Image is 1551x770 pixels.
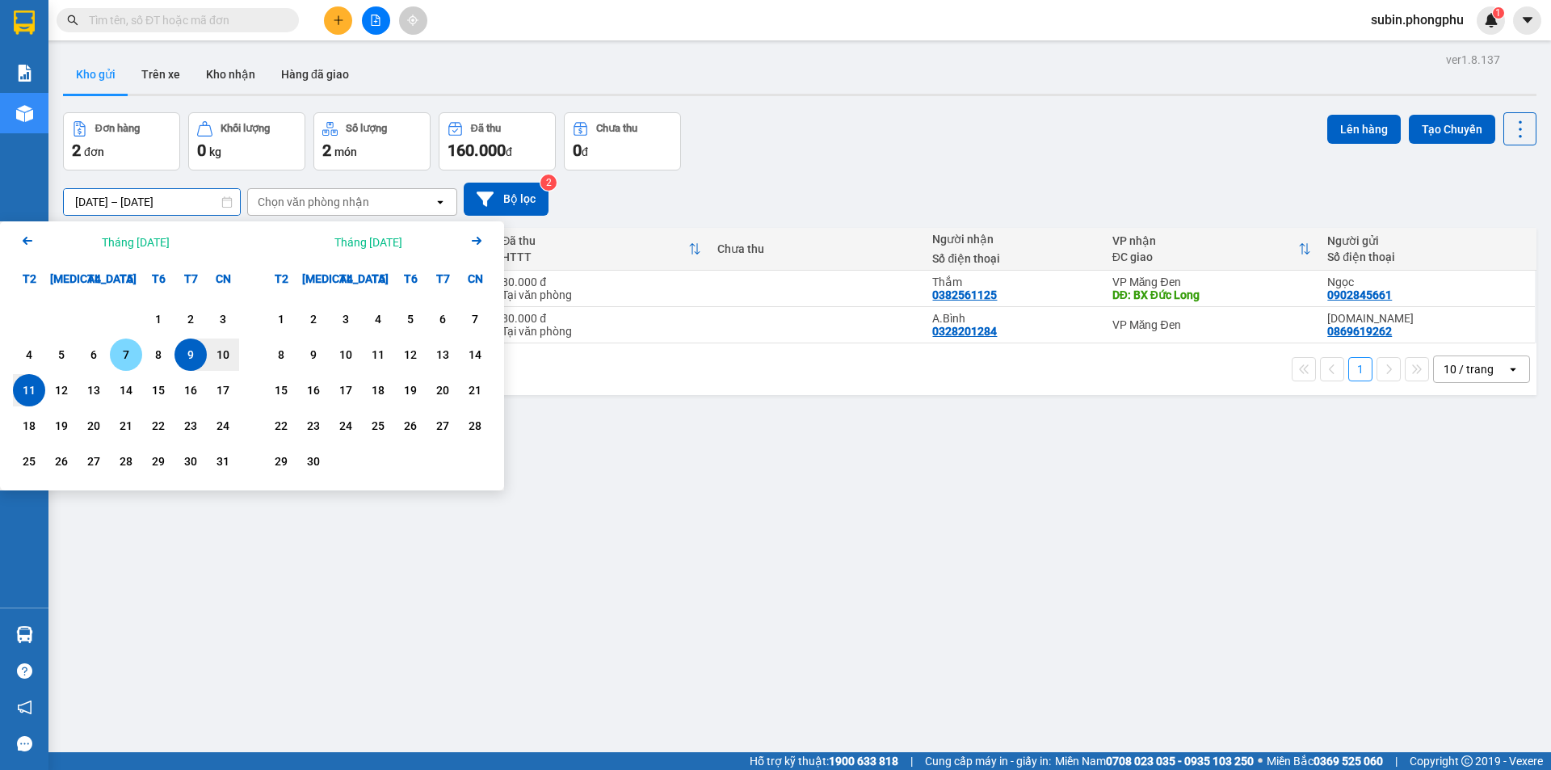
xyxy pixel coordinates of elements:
[334,345,357,364] div: 10
[197,141,206,160] span: 0
[270,345,292,364] div: 8
[932,276,1095,288] div: Thắm
[50,381,73,400] div: 12
[302,416,325,435] div: 23
[297,445,330,478] div: Choose Thứ Ba, tháng 09 30 2025. It's available.
[330,339,362,371] div: Choose Thứ Tư, tháng 09 10 2025. It's available.
[540,175,557,191] sup: 2
[367,345,389,364] div: 11
[502,288,701,301] div: Tại văn phòng
[407,15,418,26] span: aim
[302,309,325,329] div: 2
[394,303,427,335] div: Choose Thứ Sáu, tháng 09 5 2025. It's available.
[1327,276,1527,288] div: Ngọc
[1112,234,1299,247] div: VP nhận
[128,55,193,94] button: Trên xe
[333,15,344,26] span: plus
[330,374,362,406] div: Choose Thứ Tư, tháng 09 17 2025. It's available.
[45,445,78,478] div: Choose Thứ Ba, tháng 08 26 2025. It's available.
[399,381,422,400] div: 19
[45,410,78,442] div: Choose Thứ Ba, tháng 08 19 2025. It's available.
[394,410,427,442] div: Choose Thứ Sáu, tháng 09 26 2025. It's available.
[268,55,362,94] button: Hàng đã giao
[50,416,73,435] div: 19
[297,410,330,442] div: Choose Thứ Ba, tháng 09 23 2025. It's available.
[78,339,110,371] div: Choose Thứ Tư, tháng 08 6 2025. It's available.
[142,410,174,442] div: Choose Thứ Sáu, tháng 08 22 2025. It's available.
[464,345,486,364] div: 14
[17,663,32,679] span: question-circle
[174,374,207,406] div: Choose Thứ Bảy, tháng 08 16 2025. It's available.
[110,410,142,442] div: Choose Thứ Năm, tháng 08 21 2025. It's available.
[1258,758,1263,764] span: ⚪️
[564,112,681,170] button: Chưa thu0đ
[18,345,40,364] div: 4
[1267,752,1383,770] span: Miền Bắc
[502,312,701,325] div: 80.000 đ
[1484,13,1498,27] img: icon-new-feature
[115,381,137,400] div: 14
[362,263,394,295] div: T5
[207,339,239,371] div: Choose Chủ Nhật, tháng 08 10 2025. It's available.
[334,309,357,329] div: 3
[427,339,459,371] div: Choose Thứ Bảy, tháng 09 13 2025. It's available.
[89,11,280,29] input: Tìm tên, số ĐT hoặc mã đơn
[115,416,137,435] div: 21
[270,309,292,329] div: 1
[334,145,357,158] span: món
[750,752,898,770] span: Hỗ trợ kỹ thuật:
[464,381,486,400] div: 21
[1495,7,1501,19] span: 1
[147,309,170,329] div: 1
[82,381,105,400] div: 13
[78,410,110,442] div: Choose Thứ Tư, tháng 08 20 2025. It's available.
[265,339,297,371] div: Choose Thứ Hai, tháng 09 8 2025. It's available.
[717,242,917,255] div: Chưa thu
[302,381,325,400] div: 16
[13,445,45,478] div: Choose Thứ Hai, tháng 08 25 2025. It's available.
[207,445,239,478] div: Choose Chủ Nhật, tháng 08 31 2025. It's available.
[193,55,268,94] button: Kho nhận
[394,374,427,406] div: Choose Thứ Sáu, tháng 09 19 2025. It's available.
[174,445,207,478] div: Choose Thứ Bảy, tháng 08 30 2025. It's available.
[1327,325,1392,338] div: 0869619262
[502,276,701,288] div: 80.000 đ
[147,381,170,400] div: 15
[212,309,234,329] div: 3
[207,374,239,406] div: Choose Chủ Nhật, tháng 08 17 2025. It's available.
[179,381,202,400] div: 16
[330,263,362,295] div: T4
[270,452,292,471] div: 29
[362,410,394,442] div: Choose Thứ Năm, tháng 09 25 2025. It's available.
[212,452,234,471] div: 31
[925,752,1051,770] span: Cung cấp máy in - giấy in:
[334,381,357,400] div: 17
[174,410,207,442] div: Choose Thứ Bảy, tháng 08 23 2025. It's available.
[448,141,506,160] span: 160.000
[1327,115,1401,144] button: Lên hàng
[179,452,202,471] div: 30
[464,183,549,216] button: Bộ lọc
[16,65,33,82] img: solution-icon
[147,345,170,364] div: 8
[18,231,37,250] svg: Arrow Left
[207,263,239,295] div: CN
[302,345,325,364] div: 9
[221,123,270,134] div: Khối lượng
[13,263,45,295] div: T2
[18,381,40,400] div: 11
[265,410,297,442] div: Choose Thứ Hai, tháng 09 22 2025. It's available.
[142,374,174,406] div: Choose Thứ Sáu, tháng 08 15 2025. It's available.
[16,626,33,643] img: warehouse-icon
[362,6,390,35] button: file-add
[297,263,330,295] div: [MEDICAL_DATA]
[464,309,486,329] div: 7
[1112,288,1312,301] div: DĐ: BX Đức Long
[1327,234,1527,247] div: Người gửi
[399,309,422,329] div: 5
[596,123,637,134] div: Chưa thu
[1409,115,1495,144] button: Tạo Chuyến
[78,263,110,295] div: T4
[142,445,174,478] div: Choose Thứ Sáu, tháng 08 29 2025. It's available.
[142,339,174,371] div: Choose Thứ Sáu, tháng 08 8 2025. It's available.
